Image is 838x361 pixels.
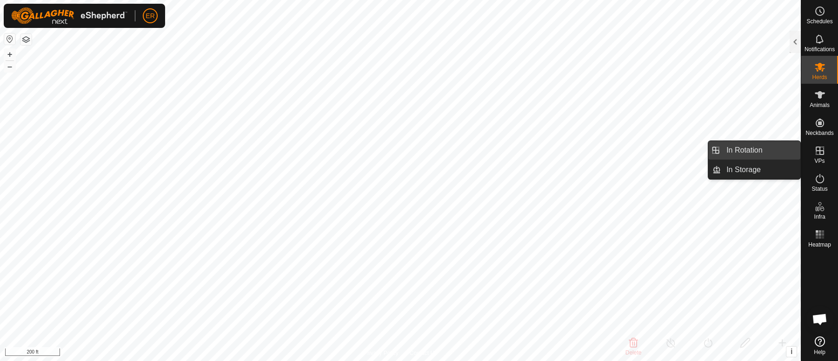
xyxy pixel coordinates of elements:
[811,186,827,192] span: Status
[708,160,800,179] li: In Storage
[801,333,838,359] a: Help
[11,7,127,24] img: Gallagher Logo
[805,130,833,136] span: Neckbands
[721,141,800,160] a: In Rotation
[814,214,825,220] span: Infra
[806,19,832,24] span: Schedules
[364,349,399,357] a: Privacy Policy
[726,145,762,156] span: In Rotation
[721,160,800,179] a: In Storage
[808,242,831,247] span: Heatmap
[708,141,800,160] li: In Rotation
[4,33,15,45] button: Reset Map
[806,305,834,333] div: Open chat
[146,11,154,21] span: ER
[4,49,15,60] button: +
[20,34,32,45] button: Map Layers
[791,348,792,355] span: i
[726,164,761,175] span: In Storage
[814,158,825,164] span: VPs
[805,47,835,52] span: Notifications
[814,349,825,355] span: Help
[4,61,15,72] button: –
[812,74,827,80] span: Herds
[810,102,830,108] span: Animals
[410,349,437,357] a: Contact Us
[786,347,797,357] button: i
